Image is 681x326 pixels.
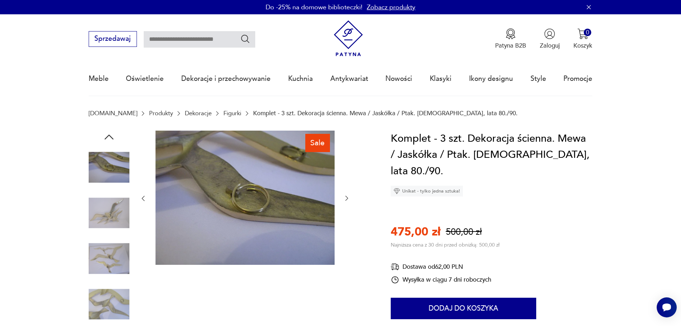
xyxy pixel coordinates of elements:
img: Ikona diamentu [394,188,400,194]
button: Dodaj do koszyka [391,298,536,319]
div: Sale [305,134,330,152]
a: Ikony designu [469,62,513,95]
button: Szukaj [240,34,251,44]
a: Oświetlenie [126,62,164,95]
button: Sprzedawaj [89,31,137,47]
div: Unikat - tylko jedna sztuka! [391,186,463,196]
img: Zdjęcie produktu Komplet - 3 szt. Dekoracja ścienna. Mewa / Jaskółka / Ptak. Niemcy, lata 80./90. [89,147,129,188]
img: Zdjęcie produktu Komplet - 3 szt. Dekoracja ścienna. Mewa / Jaskółka / Ptak. Niemcy, lata 80./90. [89,193,129,233]
p: Koszyk [573,42,592,50]
img: Ikona medalu [505,28,516,39]
a: [DOMAIN_NAME] [89,110,137,117]
img: Zdjęcie produktu Komplet - 3 szt. Dekoracja ścienna. Mewa / Jaskółka / Ptak. Niemcy, lata 80./90. [89,284,129,325]
div: Dostawa od 62,00 PLN [391,262,491,271]
a: Sprzedawaj [89,37,137,42]
div: Wysyłka w ciągu 7 dni roboczych [391,276,491,284]
p: Komplet - 3 szt. Dekoracja ścienna. Mewa / Jaskółka / Ptak. [DEMOGRAPHIC_DATA], lata 80./90. [253,110,518,117]
a: Promocje [563,62,592,95]
a: Figurki [223,110,241,117]
button: Patyna B2B [495,28,526,50]
h1: Komplet - 3 szt. Dekoracja ścienna. Mewa / Jaskółka / Ptak. [DEMOGRAPHIC_DATA], lata 80./90. [391,131,592,180]
img: Zdjęcie produktu Komplet - 3 szt. Dekoracja ścienna. Mewa / Jaskółka / Ptak. Niemcy, lata 80./90. [156,131,335,265]
a: Meble [89,62,109,95]
p: Patyna B2B [495,42,526,50]
a: Antykwariat [330,62,368,95]
img: Zdjęcie produktu Komplet - 3 szt. Dekoracja ścienna. Mewa / Jaskółka / Ptak. Niemcy, lata 80./90. [89,238,129,279]
a: Produkty [149,110,173,117]
p: 500,00 zł [446,226,482,238]
a: Zobacz produkty [367,3,415,12]
button: 0Koszyk [573,28,592,50]
a: Klasyki [430,62,451,95]
p: Najniższa cena z 30 dni przed obniżką: 500,00 zł [391,242,499,248]
a: Nowości [385,62,412,95]
a: Ikona medaluPatyna B2B [495,28,526,50]
a: Style [531,62,546,95]
p: 475,00 zł [391,224,440,240]
a: Kuchnia [288,62,313,95]
a: Dekoracje [185,110,212,117]
p: Do -25% na domowe biblioteczki! [266,3,362,12]
p: Zaloguj [540,42,560,50]
div: 0 [584,29,591,36]
button: Zaloguj [540,28,560,50]
a: Dekoracje i przechowywanie [181,62,271,95]
iframe: Smartsupp widget button [657,297,677,317]
img: Ikonka użytkownika [544,28,555,39]
img: Patyna - sklep z meblami i dekoracjami vintage [330,20,366,57]
img: Ikona dostawy [391,262,399,271]
img: Ikona koszyka [577,28,588,39]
